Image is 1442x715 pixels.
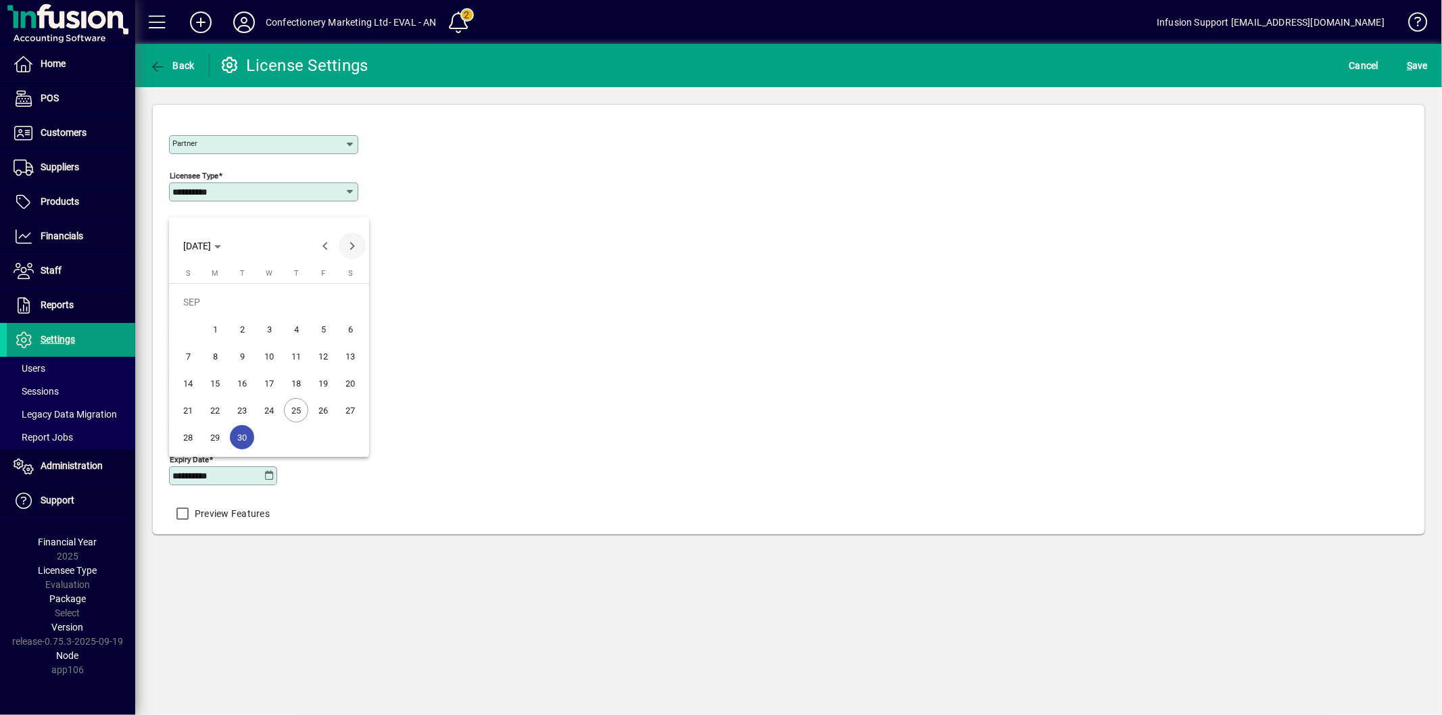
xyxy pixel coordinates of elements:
[257,371,281,395] span: 17
[178,234,226,258] button: Choose month and year
[348,269,353,278] span: S
[257,398,281,422] span: 24
[229,370,256,397] button: Tue Sep 16 2025
[283,343,310,370] button: Thu Sep 11 2025
[257,344,281,368] span: 10
[321,269,325,278] span: F
[174,343,201,370] button: Sun Sep 07 2025
[203,425,227,449] span: 29
[256,343,283,370] button: Wed Sep 10 2025
[176,398,200,422] span: 21
[176,371,200,395] span: 14
[203,371,227,395] span: 15
[212,269,218,278] span: M
[229,343,256,370] button: Tue Sep 09 2025
[283,316,310,343] button: Thu Sep 04 2025
[256,316,283,343] button: Wed Sep 03 2025
[284,398,308,422] span: 25
[174,397,201,424] button: Sun Sep 21 2025
[174,424,201,451] button: Sun Sep 28 2025
[176,425,200,449] span: 28
[201,370,229,397] button: Mon Sep 15 2025
[203,398,227,422] span: 22
[337,370,364,397] button: Sat Sep 20 2025
[338,344,362,368] span: 13
[229,316,256,343] button: Tue Sep 02 2025
[203,317,227,341] span: 1
[174,289,364,316] td: SEP
[311,371,335,395] span: 19
[257,317,281,341] span: 3
[283,397,310,424] button: Thu Sep 25 2025
[230,317,254,341] span: 2
[256,370,283,397] button: Wed Sep 17 2025
[230,398,254,422] span: 23
[266,269,272,278] span: W
[183,241,211,251] span: [DATE]
[294,269,299,278] span: T
[337,343,364,370] button: Sat Sep 13 2025
[311,344,335,368] span: 12
[284,317,308,341] span: 4
[311,317,335,341] span: 5
[283,370,310,397] button: Thu Sep 18 2025
[311,398,335,422] span: 26
[174,370,201,397] button: Sun Sep 14 2025
[312,232,339,260] button: Previous month
[176,344,200,368] span: 7
[229,397,256,424] button: Tue Sep 23 2025
[240,269,245,278] span: T
[256,397,283,424] button: Wed Sep 24 2025
[229,424,256,451] button: Tue Sep 30 2025
[284,344,308,368] span: 11
[310,370,337,397] button: Fri Sep 19 2025
[337,316,364,343] button: Sat Sep 06 2025
[201,316,229,343] button: Mon Sep 01 2025
[203,344,227,368] span: 8
[230,425,254,449] span: 30
[201,397,229,424] button: Mon Sep 22 2025
[310,397,337,424] button: Fri Sep 26 2025
[201,424,229,451] button: Mon Sep 29 2025
[338,317,362,341] span: 6
[230,344,254,368] span: 9
[339,232,366,260] button: Next month
[230,371,254,395] span: 16
[186,269,191,278] span: S
[338,398,362,422] span: 27
[201,343,229,370] button: Mon Sep 08 2025
[337,397,364,424] button: Sat Sep 27 2025
[338,371,362,395] span: 20
[310,343,337,370] button: Fri Sep 12 2025
[284,371,308,395] span: 18
[310,316,337,343] button: Fri Sep 05 2025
